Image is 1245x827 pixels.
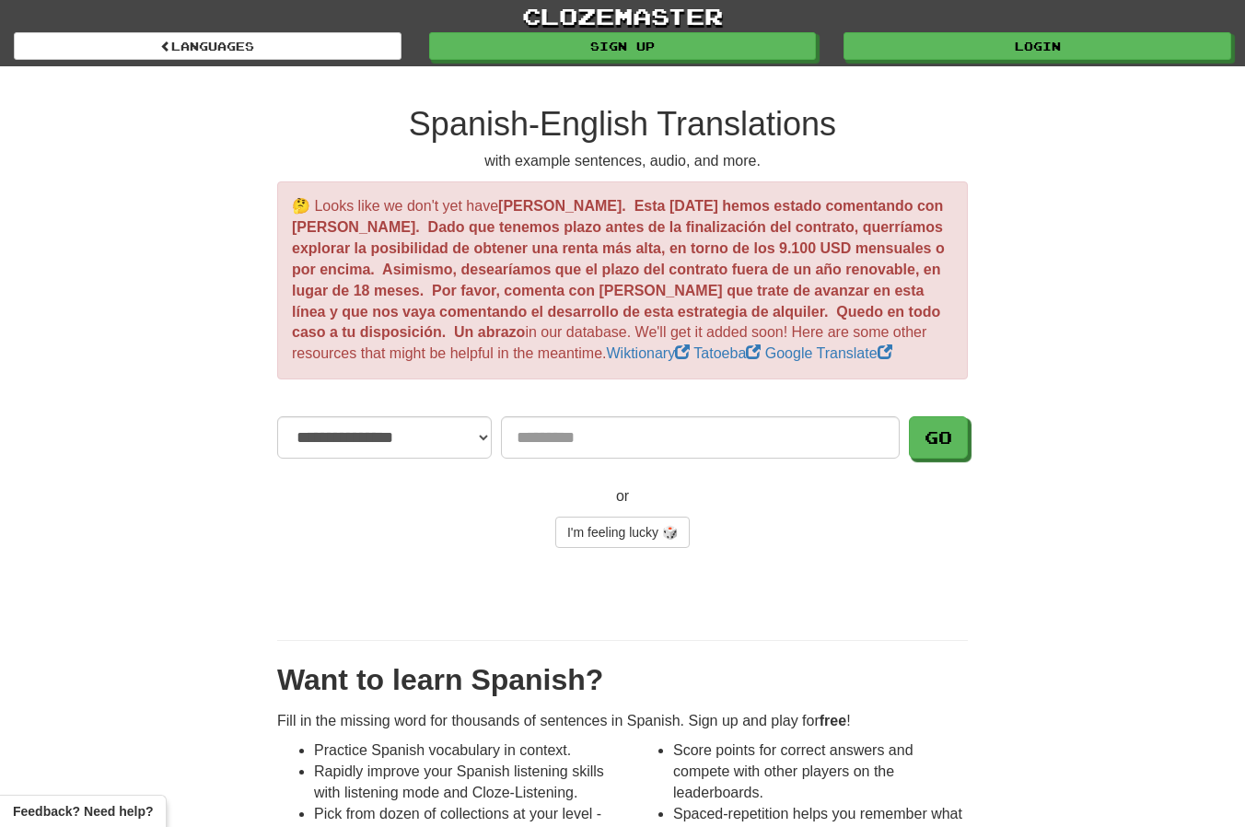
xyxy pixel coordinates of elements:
[501,416,900,459] input: Translate
[277,486,968,507] p: or
[277,711,968,732] p: Fill in the missing word for thousands of sentences in Spanish. Sign up and play for !
[277,106,968,143] h1: Spanish-English Translations
[314,762,609,804] li: Rapidly improve your Spanish listening skills with listening mode and Cloze-Listening.
[14,32,401,60] a: Languages
[820,713,846,728] strong: free
[292,198,945,340] strong: [PERSON_NAME]. Esta [DATE] hemos estado comentando con [PERSON_NAME]. Dado que tenemos plazo ante...
[277,181,968,379] p: 🤔 Looks like we don't yet have in our database. We'll get it added soon! Here are some other reso...
[13,802,153,821] span: Open feedback widget
[555,517,690,548] a: I'm feeling lucky 🎲
[277,151,968,172] p: with example sentences, audio, and more.
[909,416,968,459] button: Go
[693,345,764,361] a: Tatoeba
[673,740,968,804] li: Score points for correct answers and compete with other players on the leaderboards.
[429,32,817,60] a: Sign up
[607,345,694,361] a: Wiktionary
[314,740,609,762] li: Practice Spanish vocabulary in context.
[844,32,1231,60] a: Login
[765,345,892,361] a: Google Translate
[277,659,968,702] div: Want to learn Spanish?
